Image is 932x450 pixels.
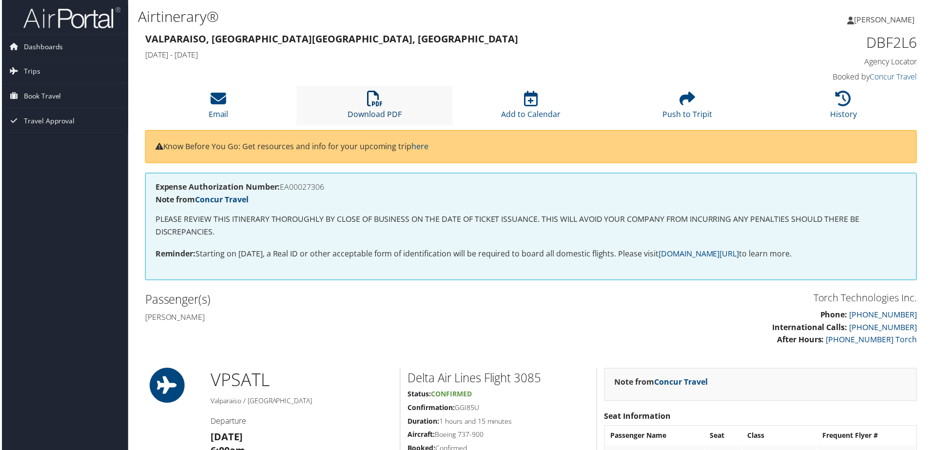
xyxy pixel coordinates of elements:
[154,214,909,239] p: PLEASE REVIEW THIS ITINERARY THOROUGHLY BY CLOSE OF BUSINESS ON THE DATE OF TICKET ISSUANCE. THIS...
[154,141,909,154] p: Know Before You Go: Get resources and info for your upcoming trip
[778,335,826,346] strong: After Hours:
[431,391,472,400] span: Confirmed
[744,429,818,446] th: Class
[21,6,119,29] img: airportal-logo.png
[828,335,919,346] a: [PHONE_NUMBER] Torch
[348,97,402,120] a: Download PDF
[822,311,849,321] strong: Phone:
[144,32,519,45] strong: Valparaiso, [GEOGRAPHIC_DATA] [GEOGRAPHIC_DATA], [GEOGRAPHIC_DATA]
[408,405,455,414] strong: Confirmation:
[22,84,59,109] span: Book Travel
[606,429,705,446] th: Passenger Name
[210,417,392,428] h4: Departure
[408,431,590,441] h5: Boeing 737-900
[154,182,279,193] strong: Expense Authorization Number:
[819,429,917,446] th: Frequent Flyer #
[154,249,194,260] strong: Reminder:
[851,323,919,334] a: [PHONE_NUMBER]
[736,32,919,53] h1: DBF2L6
[539,293,919,306] h3: Torch Technologies Inc.
[502,97,561,120] a: Add to Calendar
[22,109,73,134] span: Travel Approval
[408,371,590,388] h2: Delta Air Lines Flight 3085
[408,391,431,400] strong: Status:
[605,412,672,423] strong: Seat Information
[736,72,919,82] h4: Booked by
[856,14,916,25] span: [PERSON_NAME]
[849,5,926,34] a: [PERSON_NAME]
[851,311,919,321] a: [PHONE_NUMBER]
[210,432,242,445] strong: [DATE]
[154,195,248,206] strong: Note from
[872,72,919,82] a: Concur Travel
[706,429,743,446] th: Seat
[144,50,721,60] h4: [DATE] - [DATE]
[660,249,740,260] a: [DOMAIN_NAME][URL]
[663,97,713,120] a: Push to Tripit
[210,398,392,408] h5: Valparaiso / [GEOGRAPHIC_DATA]
[144,313,524,324] h4: [PERSON_NAME]
[736,57,919,67] h4: Agency Locator
[194,195,248,206] a: Concur Travel
[408,418,439,428] strong: Duration:
[136,6,663,27] h1: Airtinerary®
[144,293,524,309] h2: Passenger(s)
[154,184,909,192] h4: EA00027306
[408,405,590,414] h5: GGI85U
[615,378,709,389] strong: Note from
[22,59,39,84] span: Trips
[154,249,909,261] p: Starting on [DATE], a Real ID or other acceptable form of identification will be required to boar...
[411,141,428,152] a: here
[210,370,392,394] h1: VPS ATL
[774,323,849,334] strong: International Calls:
[655,378,709,389] a: Concur Travel
[408,418,590,428] h5: 1 hours and 15 minutes
[22,35,61,59] span: Dashboards
[408,431,435,441] strong: Aircraft:
[832,97,859,120] a: History
[208,97,228,120] a: Email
